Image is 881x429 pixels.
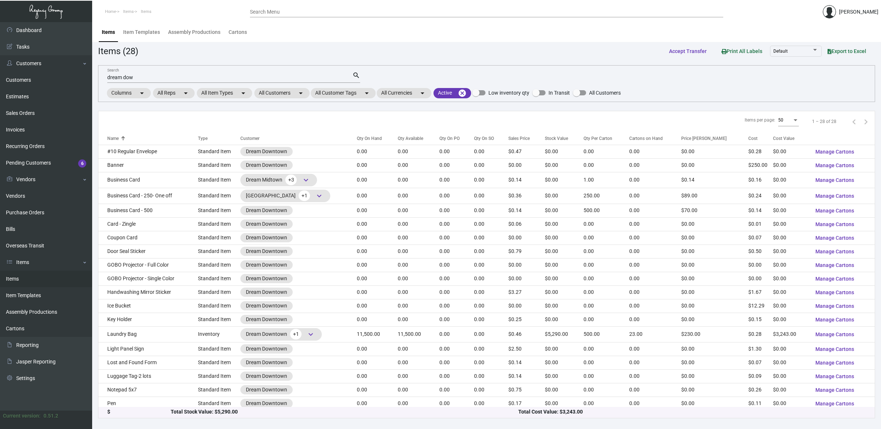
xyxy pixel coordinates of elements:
div: Sales Price [508,135,544,142]
div: Qty On SO [474,135,508,142]
td: 0.00 [474,145,508,158]
td: 0.00 [357,158,398,172]
td: 0.00 [357,231,398,245]
td: $0.14 [681,172,748,188]
span: Manage Cartons [815,346,854,352]
td: 0.00 [474,313,508,326]
div: Sales Price [508,135,530,142]
span: Items [141,9,152,14]
td: $0.50 [748,245,773,258]
td: 0.00 [474,326,508,342]
td: $0.00 [545,204,584,217]
td: $0.00 [748,258,773,272]
div: Items [102,28,115,36]
div: Qty Per Carton [584,135,612,142]
td: 11,500.00 [398,326,439,342]
td: 0.00 [398,217,439,231]
div: 1 – 28 of 28 [812,118,836,125]
button: Manage Cartons [809,245,860,258]
span: Accept Transfer [669,48,707,54]
td: $0.00 [545,272,584,285]
td: $0.15 [748,313,773,326]
td: 0.00 [398,188,439,204]
td: $0.00 [681,313,748,326]
td: 0.00 [357,245,398,258]
th: Customer [240,132,357,145]
mat-icon: arrow_drop_down [181,89,190,98]
button: Manage Cartons [809,397,860,410]
div: Items (28) [98,45,138,58]
span: keyboard_arrow_down [302,176,310,184]
td: 0.00 [629,188,681,204]
td: $12.29 [748,299,773,313]
img: admin@bootstrapmaster.com [823,5,836,18]
td: $1.67 [748,285,773,299]
div: Dream Downtown [246,207,287,214]
td: $0.00 [545,172,584,188]
mat-chip: Active [433,88,471,98]
div: Price [PERSON_NAME] [681,135,727,142]
td: $0.00 [681,272,748,285]
div: [PERSON_NAME] [839,8,878,16]
button: Manage Cartons [809,370,860,383]
td: 0.00 [474,272,508,285]
td: 0.00 [629,299,681,313]
td: $89.00 [681,188,748,204]
div: Type [198,135,240,142]
td: $0.00 [773,313,809,326]
div: Cost [748,135,773,142]
button: Print All Labels [715,44,768,58]
span: Manage Cartons [815,317,854,323]
button: Manage Cartons [809,286,860,299]
button: Next page [860,116,872,127]
td: $0.16 [748,172,773,188]
td: Business Card - 250- One off [98,188,198,204]
td: Standard Item [198,217,240,231]
td: $0.00 [773,258,809,272]
div: Dream Downtown [246,220,287,228]
span: Manage Cartons [815,235,854,241]
div: Cost Value [773,135,809,142]
button: Manage Cartons [809,231,860,245]
mat-icon: arrow_drop_down [137,89,146,98]
td: 0.00 [474,299,508,313]
span: Manage Cartons [815,208,854,214]
td: 0.00 [398,145,439,158]
td: 0.00 [584,313,629,326]
button: Export to Excel [822,45,872,58]
span: Manage Cartons [815,289,854,295]
td: 0.00 [398,299,439,313]
span: Items [123,9,134,14]
td: 0.00 [439,145,474,158]
div: Dream Downtown [246,316,287,323]
span: Manage Cartons [815,249,854,254]
td: Standard Item [198,299,240,313]
td: 0.00 [584,258,629,272]
div: Dream Downtown [246,148,287,155]
button: Manage Cartons [809,272,860,285]
td: 0.00 [398,245,439,258]
td: $0.00 [773,204,809,217]
td: 0.00 [629,145,681,158]
td: Standard Item [198,172,240,188]
td: 0.00 [629,158,681,172]
button: Previous page [848,116,860,127]
div: Stock Value [545,135,568,142]
span: Manage Cartons [815,221,854,227]
td: 250.00 [584,188,629,204]
td: 0.00 [629,217,681,231]
td: $0.00 [545,158,584,172]
td: 0.00 [629,172,681,188]
button: Manage Cartons [809,189,860,203]
td: Key Holder [98,313,198,326]
span: Manage Cartons [815,276,854,282]
td: 0.00 [584,272,629,285]
td: Standard Item [198,313,240,326]
td: 0.00 [357,258,398,272]
td: $0.00 [773,272,809,285]
td: 0.00 [439,188,474,204]
td: Standard Item [198,231,240,245]
span: Manage Cartons [815,401,854,407]
td: $0.06 [508,217,544,231]
div: Dream Downtown [246,161,287,169]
